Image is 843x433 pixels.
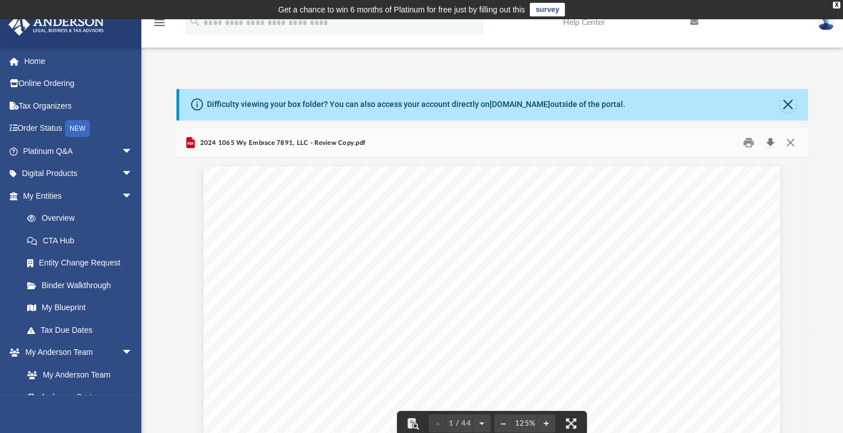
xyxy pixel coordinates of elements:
[358,271,372,280] span: NV
[153,22,166,29] a: menu
[153,16,166,29] i: menu
[122,185,144,208] span: arrow_drop_down
[16,297,144,319] a: My Blueprint
[833,2,840,8] div: close
[122,162,144,186] span: arrow_drop_down
[760,134,780,152] button: Download
[8,50,150,72] a: Home
[8,95,150,117] a: Tax Organizers
[490,100,550,109] a: [DOMAIN_NAME]
[16,252,150,275] a: Entity Change Request
[16,319,150,341] a: Tax Due Dates
[16,229,150,252] a: CTA Hub
[365,259,399,268] span: DRIVE
[122,341,144,365] span: arrow_drop_down
[16,274,150,297] a: Binder Walkthrough
[379,271,412,280] span: 89121
[8,185,150,207] a: My Entitiesarrow_drop_down
[447,420,473,427] span: 1 / 44
[207,98,625,110] div: Difficulty viewing your box folder? You can also access your account directly on outside of the p...
[286,248,363,257] span: [PERSON_NAME]
[8,140,150,162] a: Platinum Q&Aarrow_drop_down
[8,341,144,364] a: My Anderson Teamarrow_drop_down
[16,207,150,230] a: Overview
[738,134,760,152] button: Print
[65,120,90,137] div: NEW
[5,14,107,36] img: Anderson Advisors Platinum Portal
[345,248,386,257] span: GLOBAL
[286,259,312,268] span: 3225
[780,97,796,113] button: Close
[312,271,352,280] span: VEGAS,
[122,140,144,163] span: arrow_drop_down
[452,248,492,257] span: GROUP,
[8,72,150,95] a: Online Ordering
[16,363,139,386] a: My Anderson Team
[8,117,150,140] a: Order StatusNEW
[278,3,525,16] div: Get a chance to win 6 months of Platinum for free just by filling out this
[16,386,144,409] a: Anderson System
[197,138,365,148] span: 2024 1065 Wy Embrace 7891, LLC - Review Copy.pdf
[319,259,396,268] span: [PERSON_NAME]
[499,248,518,257] span: LLC
[286,271,305,280] span: LAS
[818,14,835,31] img: User Pic
[392,248,445,257] span: BUSINESS
[530,3,565,16] a: survey
[8,162,150,185] a: Digital Productsarrow_drop_down
[189,15,201,28] i: search
[512,420,537,427] div: Current zoom level
[780,134,801,152] button: Close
